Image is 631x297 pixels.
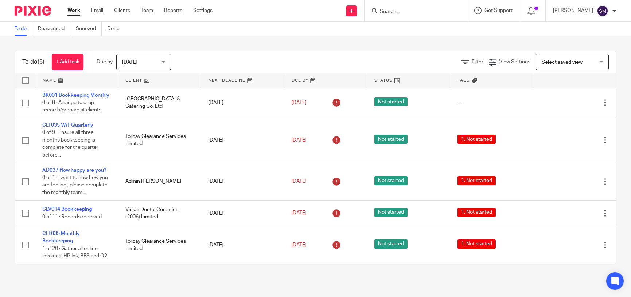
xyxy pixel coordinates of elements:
[201,200,284,226] td: [DATE]
[291,179,307,184] span: [DATE]
[15,22,32,36] a: To do
[42,175,108,195] span: 0 of 1 · I want to now how you are feeling , please complete the monthly team...
[291,211,307,216] span: [DATE]
[42,100,101,113] span: 0 of 8 · Arrange to drop records/prepare at clients
[457,239,496,249] span: 1. Not started
[22,58,44,66] h1: To do
[122,60,137,65] span: [DATE]
[114,7,130,14] a: Clients
[457,135,496,144] span: 1. Not started
[291,100,307,105] span: [DATE]
[457,78,470,82] span: Tags
[201,88,284,118] td: [DATE]
[118,163,201,200] td: Admin [PERSON_NAME]
[67,7,80,14] a: Work
[374,208,408,217] span: Not started
[141,7,153,14] a: Team
[291,242,307,247] span: [DATE]
[457,176,496,185] span: 1. Not started
[42,231,80,243] a: CLT035 Monthly Bookkeeping
[164,7,182,14] a: Reports
[42,130,98,158] span: 0 of 9 · Ensure all three months bookkeeping is complete for the quarter before...
[42,214,102,219] span: 0 of 11 · Records received
[38,22,70,36] a: Reassigned
[374,135,408,144] span: Not started
[42,207,92,212] a: CLV014 Bookkeeping
[374,97,408,106] span: Not started
[91,7,103,14] a: Email
[42,123,93,128] a: CLT035 VAT Quarterly
[499,59,530,64] span: View Settings
[52,54,83,70] a: + Add task
[291,138,307,143] span: [DATE]
[118,200,201,226] td: Vision Dental Ceramics (2006) Limited
[42,246,107,259] span: 1 of 20 · Gather all online invoices: HP Ink, BES and O2
[542,60,583,65] span: Select saved view
[379,9,445,15] input: Search
[118,226,201,264] td: Torbay Clearance Services Limited
[76,22,102,36] a: Snoozed
[118,118,201,163] td: Torbay Clearance Services Limited
[38,59,44,65] span: (5)
[193,7,213,14] a: Settings
[201,163,284,200] td: [DATE]
[457,99,526,106] div: ---
[472,59,483,64] span: Filter
[597,5,608,17] img: svg%3E
[553,7,593,14] p: [PERSON_NAME]
[201,226,284,264] td: [DATE]
[42,93,109,98] a: BK001 Bookkeeping Monthly
[42,168,106,173] a: AD037 How happy are you?
[15,6,51,16] img: Pixie
[374,239,408,249] span: Not started
[118,88,201,118] td: [GEOGRAPHIC_DATA] & Catering Co. Ltd
[374,176,408,185] span: Not started
[97,58,113,66] p: Due by
[107,22,125,36] a: Done
[201,118,284,163] td: [DATE]
[457,208,496,217] span: 1. Not started
[484,8,513,13] span: Get Support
